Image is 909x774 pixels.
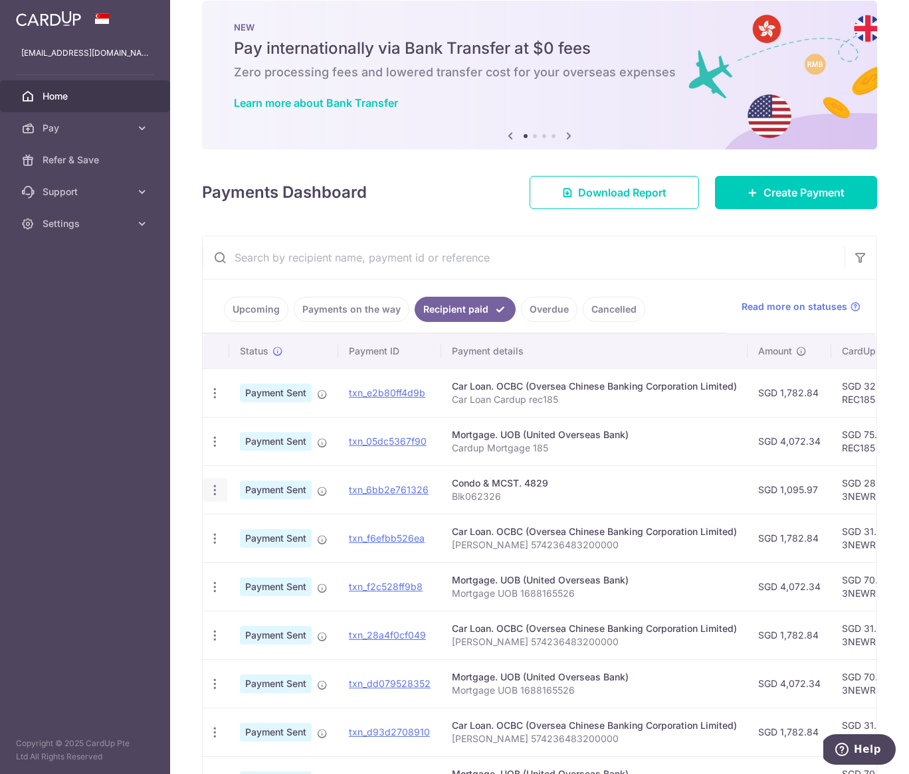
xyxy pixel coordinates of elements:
[748,708,831,756] td: SGD 1,782.84
[234,38,845,59] h5: Pay internationally via Bank Transfer at $0 fees
[349,581,423,592] a: txn_f2c528ff9b8
[842,345,892,358] span: CardUp fee
[203,236,845,279] input: Search by recipient name, payment id or reference
[240,529,312,548] span: Payment Sent
[452,477,737,490] div: Condo & MCST. 4829
[415,297,516,322] a: Recipient paid
[240,626,312,645] span: Payment Sent
[452,441,737,455] p: Cardup Mortgage 185
[43,90,130,103] span: Home
[452,587,737,600] p: Mortgage UOB 1688165526
[240,345,268,358] span: Status
[240,481,312,499] span: Payment Sent
[452,428,737,441] div: Mortgage. UOB (United Overseas Bank)
[452,490,737,503] p: Blk062326
[742,300,860,313] a: Read more on statuses
[823,734,896,767] iframe: Opens a widget where you can find more information
[240,432,312,451] span: Payment Sent
[240,384,312,402] span: Payment Sent
[748,368,831,417] td: SGD 1,782.84
[43,185,130,198] span: Support
[748,465,831,514] td: SGD 1,095.97
[530,176,699,209] a: Download Report
[349,532,425,544] a: txn_f6efbb526ea
[349,726,430,737] a: txn_d93d2708910
[452,574,737,587] div: Mortgage. UOB (United Overseas Bank)
[452,670,737,684] div: Mortgage. UOB (United Overseas Bank)
[43,121,130,135] span: Pay
[521,297,577,322] a: Overdue
[583,297,645,322] a: Cancelled
[16,11,81,27] img: CardUp
[748,611,831,659] td: SGD 1,782.84
[578,185,666,200] span: Download Report
[748,417,831,465] td: SGD 4,072.34
[452,635,737,649] p: [PERSON_NAME] 574236483200000
[349,629,426,641] a: txn_28a4f0cf049
[240,674,312,693] span: Payment Sent
[748,514,831,562] td: SGD 1,782.84
[452,684,737,697] p: Mortgage UOB 1688165526
[234,22,845,33] p: NEW
[748,659,831,708] td: SGD 4,072.34
[234,96,398,110] a: Learn more about Bank Transfer
[43,153,130,167] span: Refer & Save
[202,181,367,204] h4: Payments Dashboard
[452,525,737,538] div: Car Loan. OCBC (Oversea Chinese Banking Corporation Limited)
[294,297,409,322] a: Payments on the way
[758,345,792,358] span: Amount
[452,719,737,732] div: Car Loan. OCBC (Oversea Chinese Banking Corporation Limited)
[715,176,877,209] a: Create Payment
[441,334,748,368] th: Payment details
[349,387,425,398] a: txn_e2b80ff4d9b
[240,578,312,596] span: Payment Sent
[338,334,441,368] th: Payment ID
[452,732,737,745] p: [PERSON_NAME] 574236483200000
[452,622,737,635] div: Car Loan. OCBC (Oversea Chinese Banking Corporation Limited)
[349,484,429,495] a: txn_6bb2e761326
[240,723,312,741] span: Payment Sent
[234,64,845,80] h6: Zero processing fees and lowered transfer cost for your overseas expenses
[202,1,877,149] img: Bank transfer banner
[452,538,737,552] p: [PERSON_NAME] 574236483200000
[742,300,847,313] span: Read more on statuses
[452,393,737,406] p: Car Loan Cardup rec185
[452,380,737,393] div: Car Loan. OCBC (Oversea Chinese Banking Corporation Limited)
[748,562,831,611] td: SGD 4,072.34
[224,297,288,322] a: Upcoming
[349,435,427,447] a: txn_05dc5367f90
[349,678,431,689] a: txn_dd079528352
[763,185,845,200] span: Create Payment
[21,46,149,60] p: [EMAIL_ADDRESS][DOMAIN_NAME]
[43,217,130,230] span: Settings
